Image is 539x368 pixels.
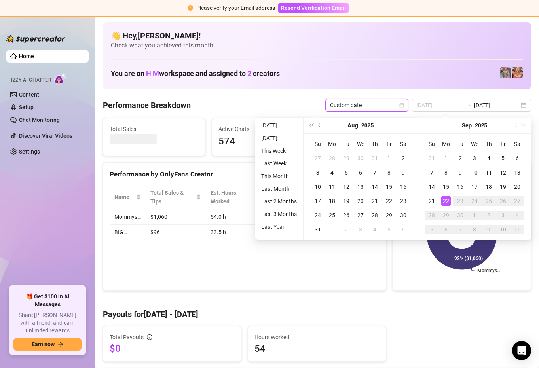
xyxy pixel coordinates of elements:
td: 2025-09-14 [425,180,439,194]
td: 2025-09-15 [439,180,453,194]
td: 2025-10-04 [510,208,524,222]
td: 2025-09-03 [467,151,482,165]
td: 2025-08-05 [339,165,353,180]
th: Name [110,185,146,209]
td: 2025-09-01 [439,151,453,165]
div: 23 [455,196,465,206]
button: Choose a month [347,118,358,133]
button: Choose a month [462,118,472,133]
td: 33.5 h [206,225,266,240]
div: Performance by OnlyFans Creator [110,169,380,180]
td: 2025-09-02 [453,151,467,165]
div: 11 [484,168,493,177]
span: Hours Worked [254,333,380,341]
th: Su [425,137,439,151]
div: 26 [498,196,508,206]
div: 14 [370,182,380,192]
h4: Payouts for [DATE] - [DATE] [103,309,531,320]
td: 2025-09-04 [368,222,382,237]
td: 2025-08-26 [339,208,353,222]
div: 4 [327,168,337,177]
span: Share [PERSON_NAME] with a friend, and earn unlimited rewards [13,311,82,335]
div: 10 [498,225,508,234]
img: logo-BBDzfeDw.svg [6,35,66,43]
h1: You are on workspace and assigned to creators [111,69,280,78]
span: arrow-right [58,341,63,347]
div: 17 [470,182,479,192]
div: 29 [342,154,351,163]
input: End date [474,101,519,110]
th: Th [368,137,382,151]
td: 2025-09-29 [439,208,453,222]
span: swap-right [465,102,471,108]
td: 2025-09-04 [482,151,496,165]
td: 2025-08-03 [311,165,325,180]
div: 21 [370,196,380,206]
td: 2025-08-21 [368,194,382,208]
span: Check what you achieved this month [111,41,523,50]
td: 2025-09-01 [325,222,339,237]
td: 2025-07-27 [311,151,325,165]
td: 2025-08-24 [311,208,325,222]
div: Est. Hours Worked [211,188,255,206]
div: 11 [327,182,337,192]
div: 13 [512,168,522,177]
th: Tu [339,137,353,151]
div: 5 [342,168,351,177]
div: 28 [327,154,337,163]
li: Last 2 Months [258,197,300,206]
span: Total Sales & Tips [150,188,195,206]
div: 2 [342,225,351,234]
div: 2 [455,154,465,163]
td: 2025-09-05 [382,222,396,237]
td: 2025-10-09 [482,222,496,237]
td: 2025-08-25 [325,208,339,222]
td: 2025-07-28 [325,151,339,165]
h4: 👋 Hey, [PERSON_NAME] ! [111,30,523,41]
th: Sa [510,137,524,151]
div: 12 [498,168,508,177]
td: 2025-08-22 [382,194,396,208]
td: 2025-09-06 [510,151,524,165]
td: 2025-08-27 [353,208,368,222]
span: 2 [247,69,251,78]
span: exclamation-circle [188,5,193,11]
div: 1 [441,154,451,163]
a: Home [19,53,34,59]
div: 6 [512,154,522,163]
a: Chat Monitoring [19,117,60,123]
td: 2025-08-09 [396,165,410,180]
li: [DATE] [258,133,300,143]
td: 2025-08-30 [396,208,410,222]
span: Total Sales [110,125,199,133]
td: 2025-08-08 [382,165,396,180]
div: 27 [512,196,522,206]
div: 25 [327,211,337,220]
td: 2025-09-25 [482,194,496,208]
div: 10 [313,182,323,192]
span: calendar [399,103,404,108]
td: 2025-07-29 [339,151,353,165]
td: 2025-09-12 [496,165,510,180]
td: 2025-10-10 [496,222,510,237]
td: 2025-09-06 [396,222,410,237]
div: 28 [427,211,437,220]
td: 2025-10-02 [482,208,496,222]
div: 31 [427,154,437,163]
td: 2025-09-02 [339,222,353,237]
div: Open Intercom Messenger [512,341,531,360]
button: Earn nowarrow-right [13,338,82,351]
a: Content [19,91,39,98]
td: 2025-09-21 [425,194,439,208]
td: 2025-09-23 [453,194,467,208]
button: Previous month (PageUp) [315,118,324,133]
div: 1 [384,154,394,163]
div: 19 [342,196,351,206]
img: pennylondonvip [500,67,511,78]
a: Discover Viral Videos [19,133,72,139]
li: This Week [258,146,300,156]
img: pennylondon [512,67,523,78]
span: Earn now [32,341,55,347]
div: 10 [470,168,479,177]
td: 2025-10-03 [496,208,510,222]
